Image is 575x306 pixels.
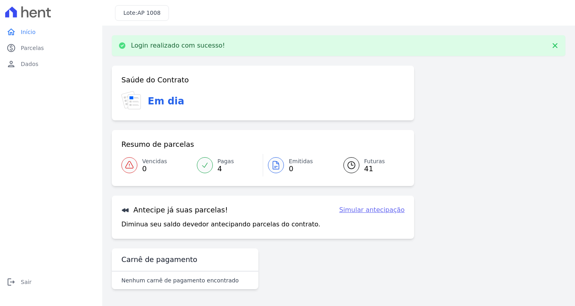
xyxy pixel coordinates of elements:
[263,154,334,176] a: Emitidas 0
[3,56,99,72] a: personDados
[218,166,234,172] span: 4
[289,166,313,172] span: 0
[6,59,16,69] i: person
[3,274,99,290] a: logoutSair
[142,157,167,166] span: Vencidas
[218,157,234,166] span: Pagas
[121,154,192,176] a: Vencidas 0
[6,27,16,37] i: home
[21,278,32,286] span: Sair
[121,75,189,85] h3: Saúde do Contrato
[121,255,197,264] h3: Carnê de pagamento
[21,60,38,68] span: Dados
[121,276,239,284] p: Nenhum carnê de pagamento encontrado
[334,154,405,176] a: Futuras 41
[148,94,184,108] h3: Em dia
[6,43,16,53] i: paid
[6,277,16,287] i: logout
[364,157,385,166] span: Futuras
[364,166,385,172] span: 41
[123,9,161,17] h3: Lote:
[289,157,313,166] span: Emitidas
[339,205,404,215] a: Simular antecipação
[192,154,263,176] a: Pagas 4
[3,40,99,56] a: paidParcelas
[121,140,194,149] h3: Resumo de parcelas
[121,220,320,229] p: Diminua seu saldo devedor antecipando parcelas do contrato.
[21,28,36,36] span: Início
[21,44,44,52] span: Parcelas
[131,42,225,50] p: Login realizado com sucesso!
[137,10,161,16] span: AP 1008
[121,205,228,215] h3: Antecipe já suas parcelas!
[3,24,99,40] a: homeInício
[142,166,167,172] span: 0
